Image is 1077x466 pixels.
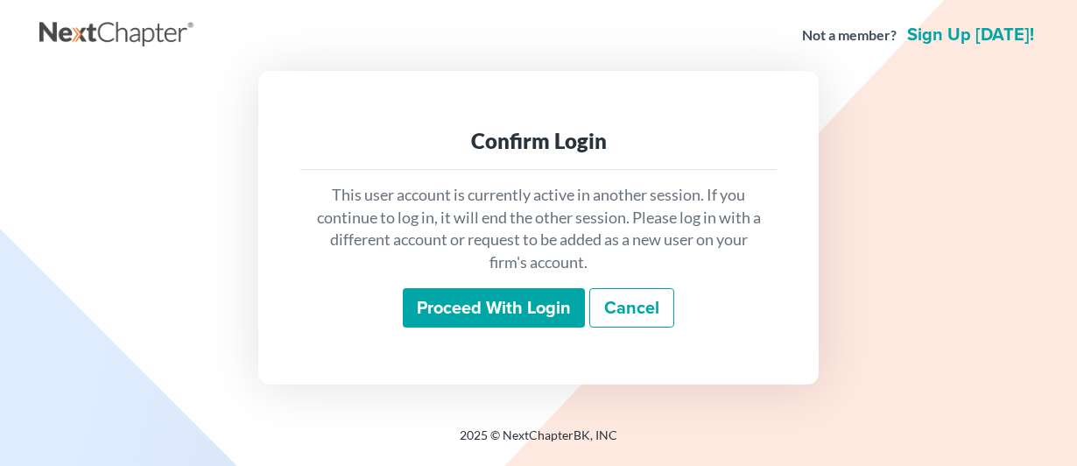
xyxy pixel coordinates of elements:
[802,25,897,46] strong: Not a member?
[314,127,763,155] div: Confirm Login
[39,427,1038,458] div: 2025 © NextChapterBK, INC
[904,26,1038,44] a: Sign up [DATE]!
[589,288,674,328] a: Cancel
[314,184,763,274] p: This user account is currently active in another session. If you continue to log in, it will end ...
[403,288,585,328] input: Proceed with login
